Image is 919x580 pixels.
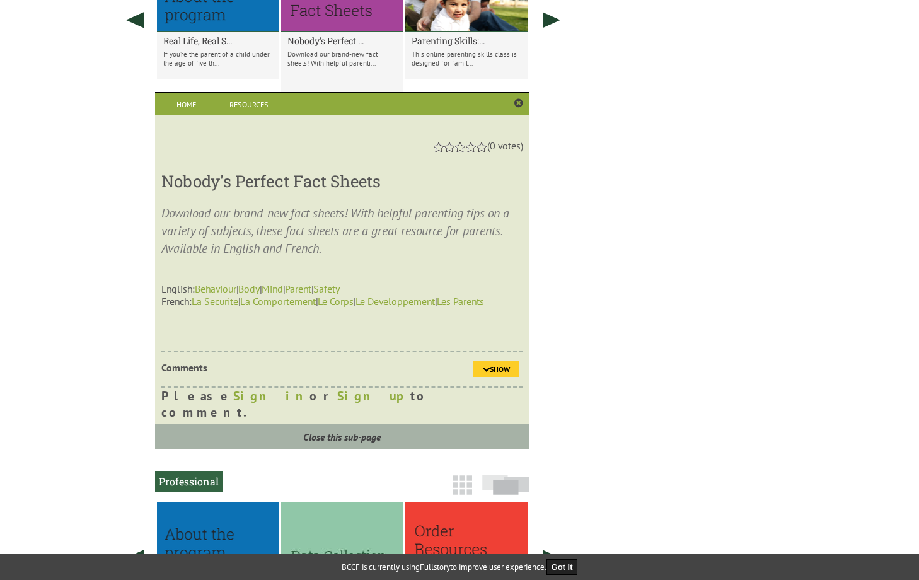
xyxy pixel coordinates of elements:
[287,35,397,47] a: Nobody's Perfect ...
[453,475,472,495] img: grid-icon.png
[455,142,465,152] a: 3
[437,295,484,308] a: Les Parents
[313,282,340,295] a: Safety
[490,364,510,374] span: Show
[477,142,487,152] a: 5
[444,142,454,152] a: 2
[233,388,309,404] a: Sign in
[161,270,523,308] p: English: | | | | French: | | | |
[161,388,523,420] div: Please or to comment.
[473,361,519,377] a: Show
[318,295,354,308] a: Le Corps
[466,142,476,152] a: 4
[478,481,533,501] a: Slide View
[287,50,397,67] p: Download our brand-new fact sheets! With helpful parenti...
[195,282,236,295] a: Behaviour
[355,295,435,308] a: Le Developpement
[337,388,410,404] a: Sign up
[161,204,523,257] p: Download our brand-new fact sheets! With helpful parenting tips on a variety of subjects, these f...
[155,424,529,449] a: Close this sub-page
[240,295,316,308] a: La Comportement
[412,50,521,67] p: This online parenting skills class is designed for famil...
[487,139,523,152] span: (0 votes)
[482,475,529,495] img: slide-icon.png
[285,282,311,295] a: Parent
[161,170,523,192] h3: Nobody's Perfect Fact Sheets
[155,93,217,115] a: Home
[449,481,476,501] a: Grid View
[238,282,260,295] a: Body
[161,361,340,374] p: Comments
[192,295,238,308] a: La Securite
[420,562,450,572] a: Fullstory
[262,282,283,295] a: Mind
[514,98,523,108] a: Close
[163,50,273,67] p: If you’re the parent of a child under the age of five th...
[155,471,223,492] h2: Professional
[412,35,521,47] a: Parenting Skills:...
[434,142,444,152] a: 1
[546,559,578,575] button: Got it
[163,35,273,47] a: Real Life, Real S...
[303,431,381,443] i: Close this sub-page
[217,93,280,115] a: Resources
